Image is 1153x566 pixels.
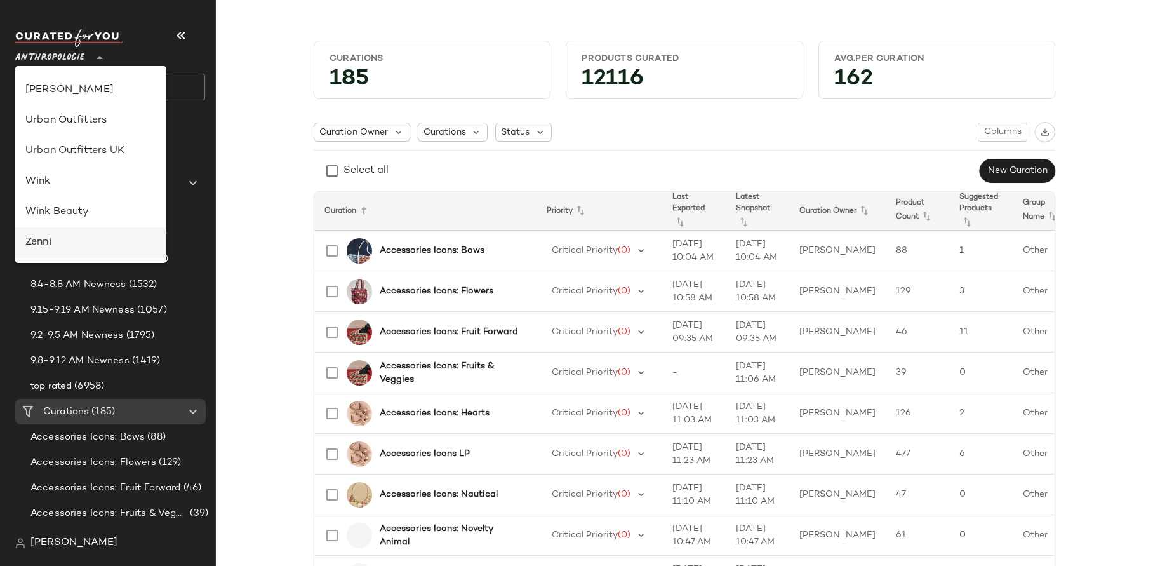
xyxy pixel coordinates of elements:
[187,506,208,521] span: (39)
[330,53,535,65] div: Curations
[571,70,797,93] div: 12116
[987,166,1048,176] span: New Curation
[30,455,156,470] span: Accessories Icons: Flowers
[662,312,726,353] td: [DATE] 09:35 AM
[886,271,949,312] td: 129
[380,325,518,339] b: Accessories Icons: Fruit Forward
[789,271,886,312] td: [PERSON_NAME]
[726,515,789,556] td: [DATE] 10:47 AM
[423,126,466,139] span: Curations
[662,271,726,312] td: [DATE] 10:58 AM
[886,434,949,475] td: 477
[726,271,789,312] td: [DATE] 10:58 AM
[662,475,726,515] td: [DATE] 11:10 AM
[30,328,124,343] span: 9.2-9.5 AM Newness
[380,522,521,549] b: Accessories Icons: Novelty Animal
[145,430,166,445] span: (88)
[980,159,1055,183] button: New Curation
[347,482,372,508] img: 101277283_070_b
[662,353,726,393] td: -
[886,312,949,353] td: 46
[662,515,726,556] td: [DATE] 10:47 AM
[30,354,130,368] span: 9.8-9.12 AM Newness
[347,401,372,426] img: 104314703_070_b14
[124,328,155,343] span: (1795)
[834,53,1039,65] div: Avg.per Curation
[1041,128,1050,137] img: svg%3e
[949,192,1013,231] th: Suggested Products
[30,303,135,318] span: 9.15-9.19 AM Newness
[789,434,886,475] td: [PERSON_NAME]
[824,70,1050,93] div: 162
[949,393,1013,434] td: 2
[789,393,886,434] td: [PERSON_NAME]
[30,481,181,495] span: Accessories Icons: Fruit Forward
[347,320,372,345] img: 103040366_012_b14
[130,354,161,368] span: (1419)
[886,231,949,271] td: 88
[886,515,949,556] td: 61
[726,475,789,515] td: [DATE] 11:10 AM
[726,434,789,475] td: [DATE] 11:23 AM
[726,231,789,271] td: [DATE] 10:04 AM
[726,192,789,231] th: Latest Snapshot
[126,278,157,292] span: (1532)
[343,163,389,179] div: Select all
[618,408,630,418] span: (0)
[1013,393,1076,434] td: Other
[30,278,126,292] span: 8.4-8.8 AM Newness
[726,312,789,353] td: [DATE] 09:35 AM
[789,475,886,515] td: [PERSON_NAME]
[789,192,886,231] th: Curation Owner
[618,530,630,540] span: (0)
[1013,231,1076,271] td: Other
[552,530,618,540] span: Critical Priority
[618,490,630,499] span: (0)
[181,481,202,495] span: (46)
[347,279,372,304] img: 103522975_069_b
[949,231,1013,271] td: 1
[1013,312,1076,353] td: Other
[319,70,545,93] div: 185
[1013,475,1076,515] td: Other
[380,488,498,501] b: Accessories Icons: Nautical
[552,327,618,337] span: Critical Priority
[789,231,886,271] td: [PERSON_NAME]
[25,83,156,98] div: [PERSON_NAME]
[30,379,72,394] span: top rated
[380,407,490,420] b: Accessories Icons: Hearts
[25,205,156,220] div: Wink Beauty
[314,192,537,231] th: Curation
[537,192,662,231] th: Priority
[380,360,521,386] b: Accessories Icons: Fruits & Veggies
[1013,515,1076,556] td: Other
[1013,271,1076,312] td: Other
[501,126,530,139] span: Status
[949,312,1013,353] td: 11
[380,244,484,257] b: Accessories Icons: Bows
[380,447,470,461] b: Accessories Icons LP
[726,353,789,393] td: [DATE] 11:06 AM
[949,515,1013,556] td: 0
[347,441,372,467] img: 104314703_070_b14
[949,475,1013,515] td: 0
[319,126,388,139] span: Curation Owner
[662,231,726,271] td: [DATE] 10:04 AM
[25,144,156,159] div: Urban Outfitters UK
[1013,353,1076,393] td: Other
[15,66,166,263] div: undefined-list
[72,379,104,394] span: (6958)
[978,123,1027,142] button: Columns
[135,303,167,318] span: (1057)
[347,360,372,386] img: 103040366_012_b14
[15,43,84,66] span: Anthropologie
[662,192,726,231] th: Last Exported
[886,192,949,231] th: Product Count
[662,393,726,434] td: [DATE] 11:03 AM
[1013,192,1076,231] th: Group Name
[789,515,886,556] td: [PERSON_NAME]
[25,174,156,189] div: Wink
[552,246,618,255] span: Critical Priority
[618,368,630,377] span: (0)
[618,449,630,459] span: (0)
